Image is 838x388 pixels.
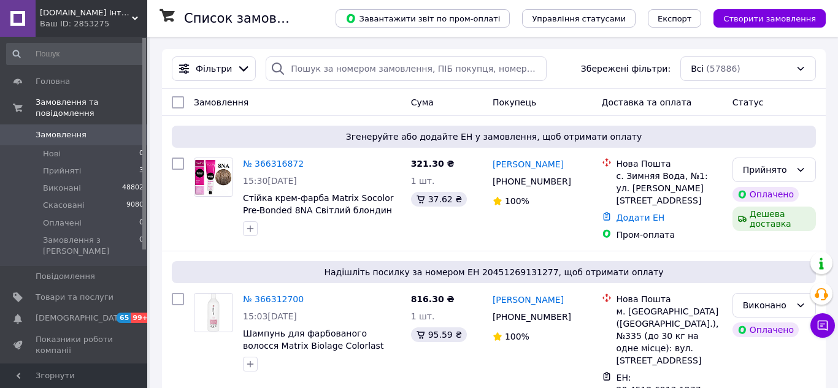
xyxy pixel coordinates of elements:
[345,13,500,24] span: Завантажити звіт по пром-оплаті
[40,18,147,29] div: Ваш ID: 2853275
[490,173,574,190] div: [PHONE_NUMBER]
[36,313,126,324] span: [DEMOGRAPHIC_DATA]
[411,294,455,304] span: 816.30 ₴
[658,14,692,23] span: Експорт
[810,313,835,338] button: Чат з покупцем
[490,308,574,325] div: [PHONE_NUMBER]
[493,158,564,170] a: [PERSON_NAME]
[36,129,86,140] span: Замовлення
[505,196,529,206] span: 100%
[139,235,144,257] span: 0
[411,97,434,107] span: Cума
[701,13,826,23] a: Створити замовлення
[411,159,455,169] span: 321.30 ₴
[198,294,230,332] img: Фото товару
[36,97,147,119] span: Замовлення та повідомлення
[177,131,811,143] span: Згенеруйте або додайте ЕН у замовлення, щоб отримати оплату
[139,218,144,229] span: 0
[6,43,145,65] input: Пошук
[131,313,151,323] span: 99+
[43,148,61,159] span: Нові
[43,235,139,257] span: Замовлення з [PERSON_NAME]
[617,158,723,170] div: Нова Пошта
[648,9,702,28] button: Експорт
[617,229,723,241] div: Пром-оплата
[139,165,144,177] span: 3
[43,218,82,229] span: Оплачені
[411,192,467,207] div: 37.62 ₴
[505,332,529,341] span: 100%
[691,63,704,75] span: Всі
[532,14,626,23] span: Управління статусами
[617,293,723,305] div: Нова Пошта
[243,329,383,363] a: Шампунь для фарбованого волосся Matrix Biolage Colorlast 1000 мл
[336,9,510,28] button: Завантажити звіт по пром-оплаті
[411,311,435,321] span: 1 шт.
[493,97,536,107] span: Покупець
[732,322,799,337] div: Оплачено
[36,76,70,87] span: Головна
[743,163,791,177] div: Прийнято
[732,187,799,202] div: Оплачено
[243,193,394,227] a: Стійка крем-фарба Matrix Socolor Pre-Bonded 8NA Світлий блондин натуральний попелястий 90 мл
[411,327,467,342] div: 95.59 ₴
[617,305,723,367] div: м. [GEOGRAPHIC_DATA] ([GEOGRAPHIC_DATA].), №335 (до 30 кг на одне місце): вул. [STREET_ADDRESS]
[732,207,816,231] div: Дешева доставка
[743,299,791,312] div: Виконано
[266,56,547,81] input: Пошук за номером замовлення, ПІБ покупця, номером телефону, Email, номером накладної
[194,97,248,107] span: Замовлення
[243,294,304,304] a: № 366312700
[723,14,816,23] span: Створити замовлення
[581,63,671,75] span: Збережені фільтри:
[713,9,826,28] button: Створити замовлення
[522,9,636,28] button: Управління статусами
[706,64,740,74] span: (57886)
[617,213,665,223] a: Додати ЕН
[43,200,85,211] span: Скасовані
[194,158,233,197] a: Фото товару
[36,292,113,303] span: Товари та послуги
[177,266,811,278] span: Надішліть посилку за номером ЕН 20451269131277, щоб отримати оплату
[243,311,297,321] span: 15:03[DATE]
[617,170,723,207] div: с. Зимняя Вода, №1: ул. [PERSON_NAME][STREET_ADDRESS]
[43,165,81,177] span: Прийняті
[40,7,132,18] span: Profblesk.com.ua Інтернет-магазин професійної косметики. "Безкоштовна доставка від 1199 грн"
[194,293,233,332] a: Фото товару
[602,97,692,107] span: Доставка та оплата
[117,313,131,323] span: 65
[243,176,297,186] span: 15:30[DATE]
[194,159,233,196] img: Фото товару
[411,176,435,186] span: 1 шт.
[243,159,304,169] a: № 366316872
[122,183,144,194] span: 48802
[184,11,309,26] h1: Список замовлень
[732,97,764,107] span: Статус
[36,271,95,282] span: Повідомлення
[126,200,144,211] span: 9080
[196,63,232,75] span: Фільтри
[43,183,81,194] span: Виконані
[139,148,144,159] span: 0
[493,294,564,306] a: [PERSON_NAME]
[36,334,113,356] span: Показники роботи компанії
